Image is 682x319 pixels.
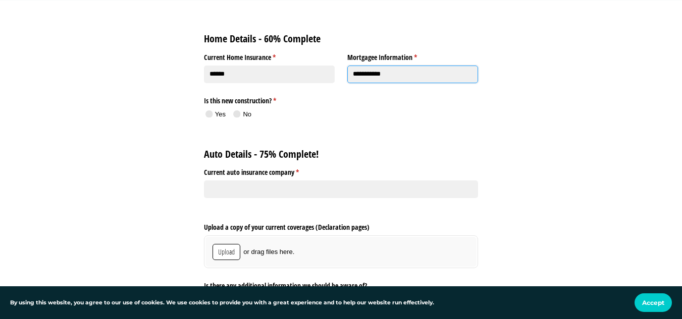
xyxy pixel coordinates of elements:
p: By using this website, you agree to our use of cookies. We use cookies to provide you with a grea... [10,298,434,307]
label: Is there any additional information we should be aware of? [204,278,478,291]
label: Mortgagee Information [347,49,478,62]
span: Accept [642,299,664,306]
label: Upload a copy of your current coverages (Declaration pages) [204,219,478,232]
button: Upload [213,244,240,260]
span: or drag files here. [243,247,294,257]
h2: Home Details - 60% Complete [204,32,478,46]
label: Current auto insurance company [204,164,478,177]
label: Current Home Insurance [204,49,335,62]
div: No [243,110,251,119]
h2: Auto Details - 75% Complete! [204,147,478,161]
div: Yes [215,110,226,119]
button: Accept [635,293,672,312]
span: Upload [218,246,235,258]
legend: Is this new construction? [204,92,478,105]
